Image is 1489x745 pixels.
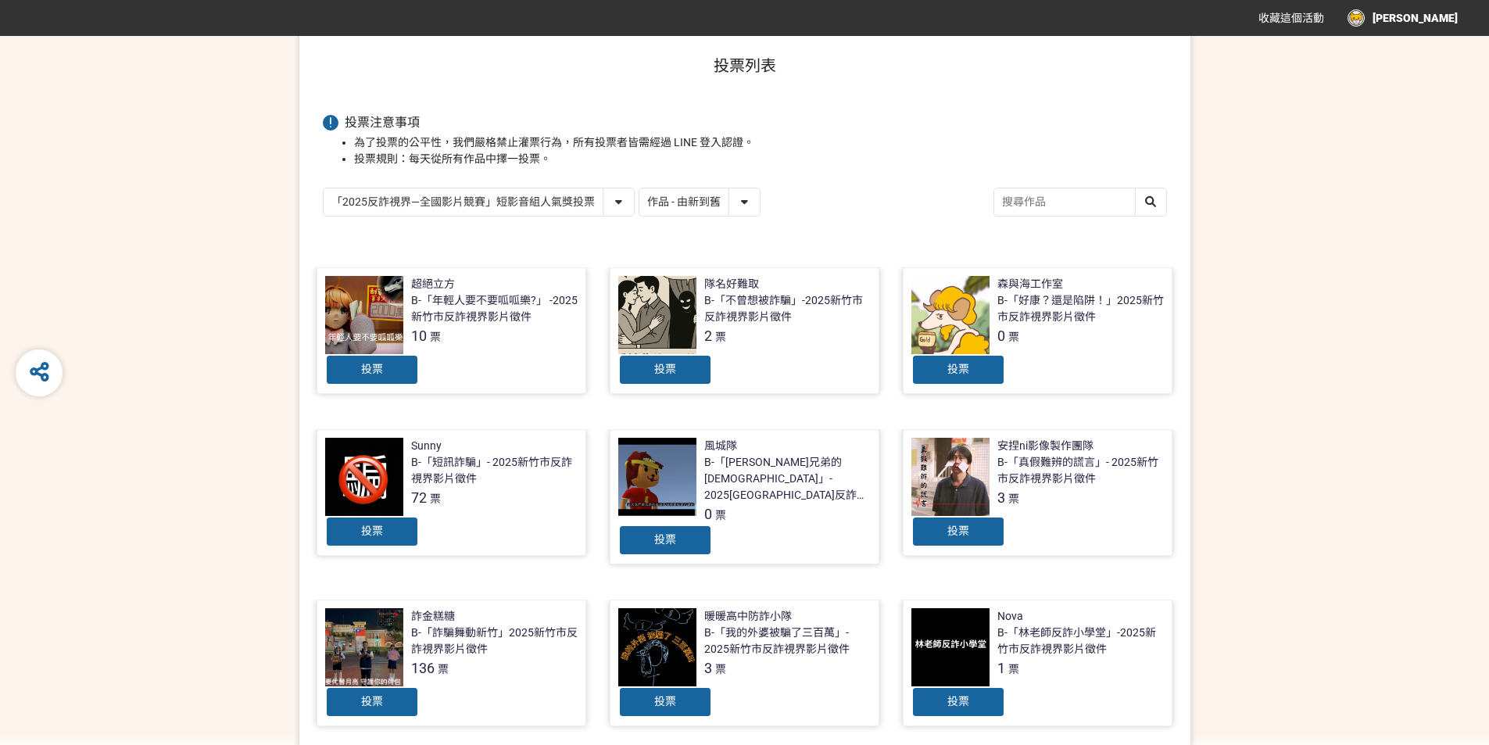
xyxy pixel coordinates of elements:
span: 投票 [361,695,383,707]
span: 10 [411,328,427,344]
div: 安捏ni影像製作團隊 [997,438,1093,454]
span: 投票 [654,363,676,375]
div: 風城隊 [704,438,737,454]
a: 詐金糕糖B-「詐騙舞動新竹」2025新竹市反詐視界影片徵件136票投票 [317,600,586,726]
span: 0 [704,506,712,522]
span: 票 [1008,331,1019,343]
div: B-「我的外婆被騙了三百萬」- 2025新竹市反詐視界影片徵件 [704,625,871,657]
span: 3 [997,489,1005,506]
span: 票 [438,663,449,675]
span: 2 [704,328,712,344]
li: 投票規則：每天從所有作品中擇一投票。 [354,151,1167,167]
div: 詐金糕糖 [411,608,455,625]
input: 搜尋作品 [994,188,1166,216]
span: 票 [715,331,726,343]
div: B-「年輕人要不要呱呱樂?」 -2025新竹市反詐視界影片徵件 [411,292,578,325]
div: 隊名好難取 [704,276,759,292]
span: 投票 [947,695,969,707]
span: 票 [715,663,726,675]
a: NovaB-「林老師反詐小學堂」-2025新竹市反詐視界影片徵件1票投票 [903,600,1172,726]
span: 投票 [947,525,969,537]
span: 票 [430,492,441,505]
div: B-「[PERSON_NAME]兄弟的[DEMOGRAPHIC_DATA]」- 2025[GEOGRAPHIC_DATA]反詐視界影片徵件 [704,454,871,503]
a: 超絕立方B-「年輕人要不要呱呱樂?」 -2025新竹市反詐視界影片徵件10票投票 [317,267,586,394]
div: B-「短訊詐騙」- 2025新竹市反詐視界影片徵件 [411,454,578,487]
span: 投票 [654,533,676,546]
a: 安捏ni影像製作團隊B-「真假難辨的謊言」- 2025新竹市反詐視界影片徵件3票投票 [903,429,1172,556]
span: 票 [430,331,441,343]
div: 暖暖高中防詐小隊 [704,608,792,625]
span: 投票 [361,363,383,375]
span: 票 [715,509,726,521]
div: Sunny [411,438,442,454]
div: B-「詐騙舞動新竹」2025新竹市反詐視界影片徵件 [411,625,578,657]
div: B-「不曾想被詐騙」-2025新竹市反詐視界影片徵件 [704,292,871,325]
div: B-「好康？還是陷阱！」2025新竹市反詐視界影片徵件 [997,292,1164,325]
div: Nova [997,608,1023,625]
span: 票 [1008,492,1019,505]
span: 72 [411,489,427,506]
a: 隊名好難取B-「不曾想被詐騙」-2025新竹市反詐視界影片徵件2票投票 [610,267,879,394]
a: 森與海工作室B-「好康？還是陷阱！」2025新竹市反詐視界影片徵件0票投票 [903,267,1172,394]
span: 投票 [654,695,676,707]
span: 3 [704,660,712,676]
span: 1 [997,660,1005,676]
span: 0 [997,328,1005,344]
li: 為了投票的公平性，我們嚴格禁止灌票行為，所有投票者皆需經過 LINE 登入認證。 [354,134,1167,151]
span: 投票 [947,363,969,375]
a: 風城隊B-「[PERSON_NAME]兄弟的[DEMOGRAPHIC_DATA]」- 2025[GEOGRAPHIC_DATA]反詐視界影片徵件0票投票 [610,429,879,564]
span: 投票 [361,525,383,537]
span: 收藏這個活動 [1258,12,1324,24]
span: 票 [1008,663,1019,675]
div: B-「林老師反詐小學堂」-2025新竹市反詐視界影片徵件 [997,625,1164,657]
div: 超絕立方 [411,276,455,292]
span: 投票注意事項 [345,115,420,130]
span: 136 [411,660,435,676]
a: SunnyB-「短訊詐騙」- 2025新竹市反詐視界影片徵件72票投票 [317,429,586,556]
div: B-「真假難辨的謊言」- 2025新竹市反詐視界影片徵件 [997,454,1164,487]
div: 森與海工作室 [997,276,1063,292]
h1: 投票列表 [323,56,1167,75]
a: 暖暖高中防詐小隊B-「我的外婆被騙了三百萬」- 2025新竹市反詐視界影片徵件3票投票 [610,600,879,726]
